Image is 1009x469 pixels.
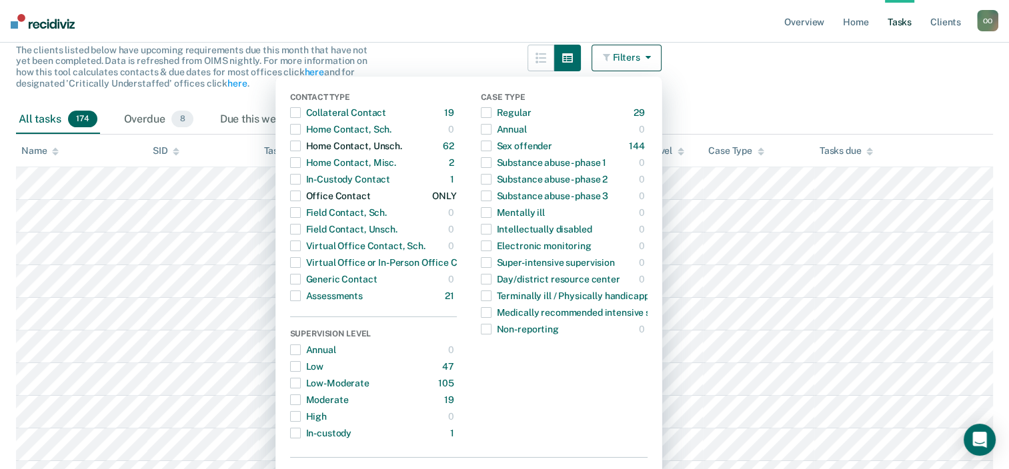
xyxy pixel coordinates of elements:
div: Low [290,356,324,377]
div: 29 [634,102,648,123]
div: In-Custody Contact [290,169,390,190]
div: 1 [450,422,457,444]
div: Day/district resource center [481,268,620,290]
div: Supervision Level [290,329,457,341]
div: 0 [448,268,457,290]
div: Moderate [290,389,349,410]
div: Medically recommended intensive supervision [481,302,695,323]
div: 0 [448,119,457,140]
span: The clients listed below have upcoming requirements due this month that have not yet been complet... [16,45,367,89]
div: Tasks due [820,145,874,157]
div: Low-Moderate [290,372,369,394]
div: 1 [450,169,457,190]
div: 62 [443,135,457,157]
div: Mentally ill [481,202,545,223]
a: here [304,67,323,77]
div: Regular [481,102,532,123]
div: 21 [445,285,457,306]
div: All tasks174 [16,105,100,135]
div: 0 [639,169,648,190]
div: Case Type [708,145,764,157]
div: 0 [639,152,648,173]
div: Annual [481,119,527,140]
div: Case Type [481,93,648,105]
button: OO [977,10,998,31]
div: Assessments [290,285,363,306]
div: Sex offender [481,135,552,157]
div: Field Contact, Sch. [290,202,387,223]
a: here [227,78,247,89]
div: Office Contact [290,185,371,207]
div: Contact Type [290,93,457,105]
div: Substance abuse - phase 3 [481,185,609,207]
div: 0 [639,268,648,290]
div: 0 [639,202,648,223]
div: Non-reporting [481,318,559,340]
div: 0 [639,235,648,256]
div: Home Contact, Misc. [290,152,396,173]
div: 0 [639,318,648,340]
div: Overdue8 [121,105,196,135]
div: Field Contact, Unsch. [290,219,397,240]
div: 0 [448,339,457,360]
div: Generic Contact [290,268,377,290]
div: Collateral Contact [290,102,386,123]
div: Intellectually disabled [481,219,592,240]
div: 0 [639,219,648,240]
div: 47 [442,356,457,377]
span: 174 [68,111,97,128]
span: 8 [171,111,193,128]
button: Filters [592,45,662,71]
div: 19 [444,389,457,410]
div: Virtual Office or In-Person Office Contact [290,252,486,273]
div: Substance abuse - phase 2 [481,169,608,190]
div: 0 [639,119,648,140]
div: 0 [639,185,648,207]
div: 0 [448,202,457,223]
div: 105 [438,372,457,394]
div: 0 [448,235,457,256]
div: ONLY [432,185,456,207]
div: Super-intensive supervision [481,252,615,273]
div: Task [264,145,295,157]
div: 0 [448,406,457,427]
div: Terminally ill / Physically handicapped [481,285,660,306]
div: 0 [448,219,457,240]
div: Home Contact, Unsch. [290,135,402,157]
div: Substance abuse - phase 1 [481,152,607,173]
div: Electronic monitoring [481,235,592,256]
div: O O [977,10,998,31]
div: Name [21,145,59,157]
div: Open Intercom Messenger [964,424,996,456]
div: Home Contact, Sch. [290,119,391,140]
div: 144 [629,135,648,157]
div: In-custody [290,422,352,444]
div: Virtual Office Contact, Sch. [290,235,425,256]
div: Due this week0 [217,105,318,135]
div: 19 [444,102,457,123]
div: 2 [449,152,457,173]
div: SID [153,145,180,157]
div: 0 [639,252,648,273]
div: Annual [290,339,336,360]
div: High [290,406,327,427]
img: Recidiviz [11,14,75,29]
